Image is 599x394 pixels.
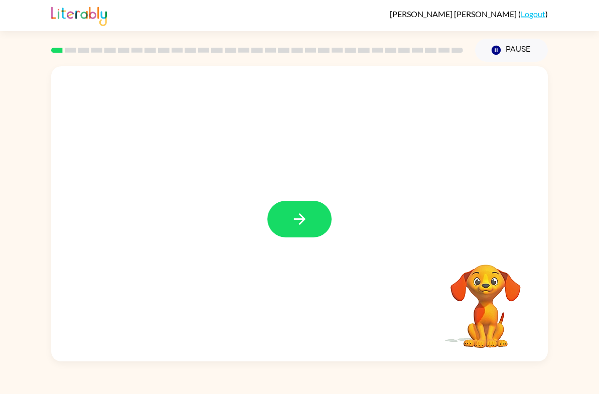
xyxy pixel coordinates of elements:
div: ( ) [390,9,548,19]
button: Pause [475,39,548,62]
span: [PERSON_NAME] [PERSON_NAME] [390,9,518,19]
video: Your browser must support playing .mp4 files to use Literably. Please try using another browser. [435,249,536,349]
img: Literably [51,4,107,26]
a: Logout [521,9,545,19]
